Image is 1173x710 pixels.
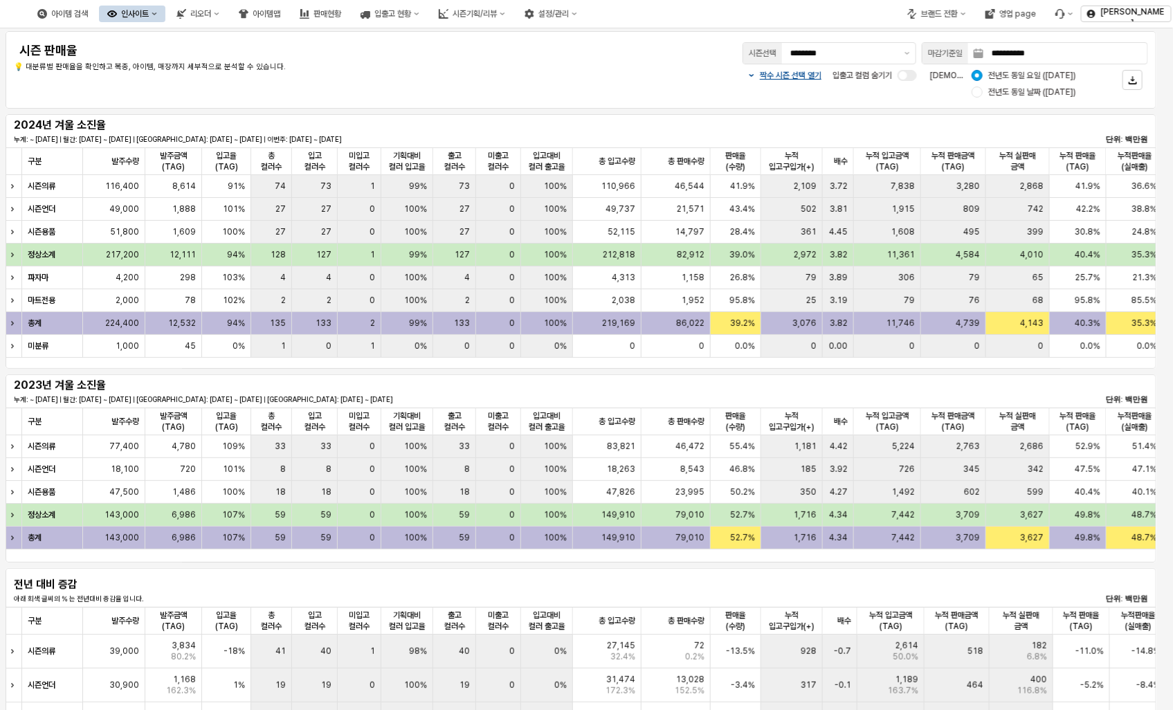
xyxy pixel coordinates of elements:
span: 116,400 [105,181,139,192]
span: 누적 실판매 금액 [992,150,1044,172]
div: Expand row [6,175,24,197]
span: 0 [326,340,331,352]
div: 인사이트 [99,6,165,22]
p: 누계: ~ [DATE] | 월간: [DATE] ~ [DATE] | [GEOGRAPHIC_DATA]: [DATE] ~ [DATE] | 이번주: [DATE] ~ [DATE] [14,134,770,145]
span: 누적 판매금액(TAG) [927,150,980,172]
span: 2,972 [794,249,817,260]
span: 100% [544,203,567,215]
span: 102% [223,295,245,306]
div: 리오더 [168,6,228,22]
span: 1 [281,340,286,352]
div: 설정/관리 [538,9,569,19]
strong: 파자마 [28,273,48,282]
span: 79 [806,272,817,283]
span: 발주금액(TAG) [151,150,196,172]
span: 0.0% [735,340,755,352]
span: 0 [509,203,515,215]
span: 입고율(TAG) [208,410,245,433]
span: 기획대비 컬러 입고율 [387,610,427,632]
span: 100% [544,249,567,260]
span: 27 [321,203,331,215]
span: 33 [275,441,286,452]
span: 총 입고수량 [599,156,635,167]
span: 110,966 [601,181,635,192]
div: 브랜드 전환 [921,9,958,19]
span: 입고 컬러수 [298,410,332,433]
span: 27 [460,203,470,215]
strong: 시즌용품 [28,227,55,237]
span: 94% [227,318,245,329]
span: 1,158 [682,272,704,283]
div: 시즌기획/리뷰 [430,6,513,22]
span: 입고대비 컬러 출고율 [527,410,567,433]
span: 누적 판매율(TAG) [1055,150,1100,172]
span: 219,169 [602,318,635,329]
button: 설정/관리 [516,6,585,22]
span: 0 [370,226,375,237]
span: 68 [1033,295,1044,306]
span: 100% [404,295,427,306]
span: 76 [969,295,980,306]
span: 누적 입고금액(TAG) [860,410,915,433]
p: 단위: 백만원 [1053,134,1148,145]
span: 46,544 [675,181,704,192]
span: 4,584 [956,249,980,260]
span: 224,400 [105,318,139,329]
button: 아이템맵 [230,6,289,22]
span: 발주금액(TAG) [151,410,196,433]
span: 미입고 컬러수 [343,610,375,632]
span: 27 [460,226,470,237]
span: 39.2% [730,318,755,329]
span: 2,000 [116,295,139,306]
span: 1 [370,181,375,192]
span: 배수 [834,156,848,167]
div: 시즌기획/리뷰 [453,9,497,19]
div: Expand row [6,527,24,549]
span: 101% [223,203,245,215]
span: 77,400 [109,441,139,452]
span: 49,000 [109,203,139,215]
span: 1 [370,249,375,260]
span: 미입고 컬러수 [343,150,375,172]
span: 총 판매수량 [668,615,704,626]
span: 2 [465,295,470,306]
span: 전년도 동일 요일 ([DATE]) [988,70,1076,81]
span: 발주금액(TAG) [151,610,196,632]
span: 2 [281,295,286,306]
span: 1,000 [116,340,139,352]
div: Expand row [6,335,24,357]
span: 3.72 [830,181,848,192]
span: 100% [544,318,567,329]
span: 0 [509,249,515,260]
span: 42.2% [1076,203,1100,215]
span: 3.19 [830,295,848,306]
div: 시즌선택 [749,46,776,60]
span: 출고 컬러수 [439,150,470,172]
span: 95.8% [729,295,755,306]
div: Expand row [6,504,24,526]
span: 누적 입고구입가(+) [767,610,817,632]
span: 25 [806,295,817,306]
span: 41.9% [1075,181,1100,192]
span: 누적 입고금액(TAG) [860,150,915,172]
span: 1 [370,340,375,352]
span: 41.9% [730,181,755,192]
button: [PERSON_NAME] [1081,6,1172,22]
span: 109% [222,441,245,452]
div: 리오더 [190,9,211,19]
span: 36.6% [1131,181,1157,192]
span: 입출고 컬럼 숨기기 [833,71,892,80]
span: 103% [222,272,245,283]
span: 38.8% [1131,203,1157,215]
span: 누적판매율(실매출) [1116,610,1161,632]
span: 27 [275,226,286,237]
span: 399 [1027,226,1044,237]
span: 100% [404,272,427,283]
span: 127 [316,249,331,260]
div: 인사이트 [121,9,149,19]
span: 4,780 [172,441,196,452]
div: Expand row [6,458,24,480]
div: Expand row [6,668,24,702]
span: 502 [801,203,817,215]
